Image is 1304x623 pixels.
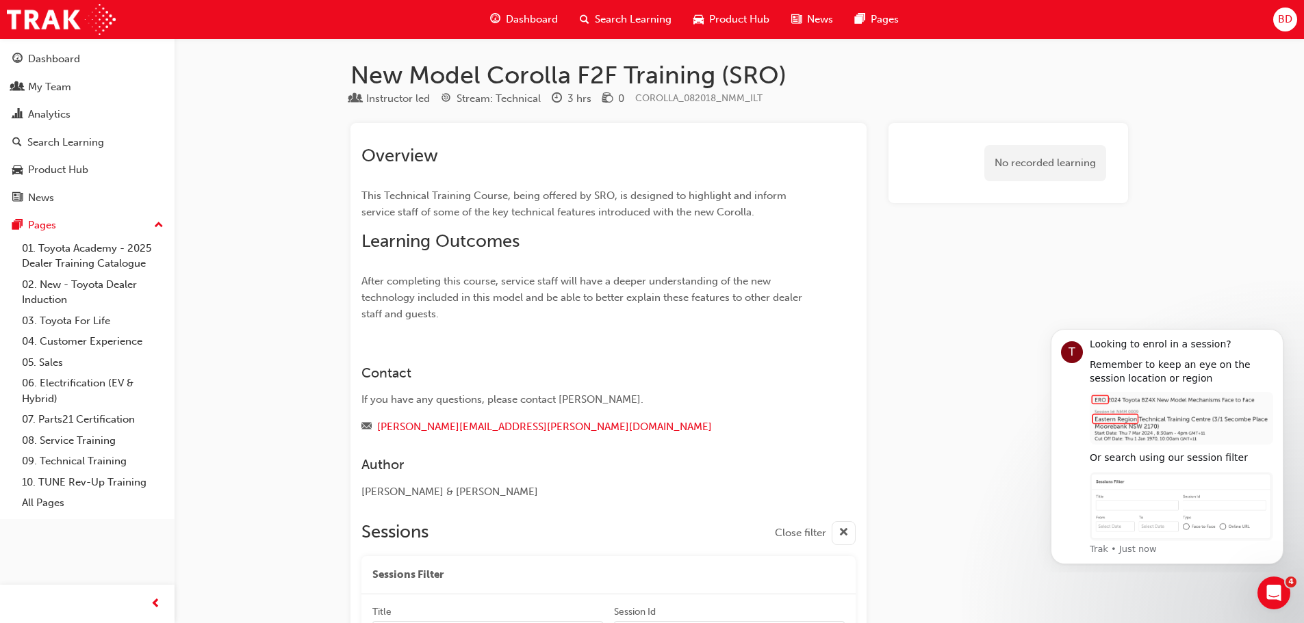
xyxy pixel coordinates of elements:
[1286,576,1296,587] span: 4
[457,91,541,107] div: Stream: Technical
[12,137,22,149] span: search-icon
[361,521,429,545] h2: Sessions
[441,90,541,107] div: Stream
[5,75,169,100] a: My Team
[984,145,1106,181] div: No recorded learning
[506,12,558,27] span: Dashboard
[5,47,169,72] a: Dashboard
[1030,317,1304,572] iframe: Intercom notifications message
[361,457,806,473] h3: Author
[16,451,169,472] a: 09. Technical Training
[839,525,849,542] span: cross-icon
[16,331,169,352] a: 04. Customer Experience
[361,275,805,320] span: After completing this course, service staff will have a deeper understanding of the new technolog...
[693,11,704,28] span: car-icon
[807,12,833,27] span: News
[16,310,169,332] a: 03. Toyota For Life
[775,521,856,545] button: Close filter
[12,81,23,94] span: people-icon
[552,90,591,107] div: Duration
[28,190,54,206] div: News
[361,230,520,252] span: Learning Outcomes
[1257,576,1290,609] iframe: Intercom live chat
[1273,8,1297,31] button: BD
[16,409,169,430] a: 07. Parts21 Certification
[12,53,23,66] span: guage-icon
[7,4,116,35] img: Trak
[580,11,589,28] span: search-icon
[16,373,169,409] a: 06. Electrification (EV & Hybrid)
[5,157,169,183] a: Product Hub
[855,11,865,28] span: pages-icon
[569,5,682,34] a: search-iconSearch Learning
[635,92,763,104] span: Learning resource code
[490,11,500,28] span: guage-icon
[361,189,789,218] span: This Technical Training Course, being offered by SRO, is designed to highlight and inform service...
[350,93,361,105] span: learningResourceType_INSTRUCTOR_LED-icon
[791,11,802,28] span: news-icon
[361,365,806,381] h3: Contact
[479,5,569,34] a: guage-iconDashboard
[154,217,164,235] span: up-icon
[28,79,71,95] div: My Team
[5,130,169,155] a: Search Learning
[16,238,169,274] a: 01. Toyota Academy - 2025 Dealer Training Catalogue
[12,109,23,121] span: chart-icon
[372,567,444,583] span: Sessions Filter
[12,164,23,176] span: car-icon
[28,107,71,122] div: Analytics
[618,91,624,107] div: 0
[151,596,161,613] span: prev-icon
[350,90,430,107] div: Type
[372,605,392,619] div: Title
[361,392,806,408] div: If you have any questions, please contact [PERSON_NAME].
[602,93,613,105] span: money-icon
[614,605,656,619] div: Session Id
[602,90,624,107] div: Price
[12,220,23,232] span: pages-icon
[871,12,899,27] span: Pages
[5,102,169,127] a: Analytics
[552,93,562,105] span: clock-icon
[5,213,169,238] button: Pages
[567,91,591,107] div: 3 hrs
[844,5,910,34] a: pages-iconPages
[775,525,826,541] span: Close filter
[16,472,169,493] a: 10. TUNE Rev-Up Training
[709,12,769,27] span: Product Hub
[16,430,169,451] a: 08. Service Training
[441,93,451,105] span: target-icon
[5,185,169,211] a: News
[682,5,780,34] a: car-iconProduct Hub
[361,421,372,434] span: email-icon
[361,419,806,436] div: Email
[780,5,844,34] a: news-iconNews
[28,217,56,233] div: Pages
[5,44,169,213] button: DashboardMy TeamAnalyticsSearch LearningProduct HubNews
[361,145,438,166] span: Overview
[361,484,806,500] div: [PERSON_NAME] & [PERSON_NAME]
[366,91,430,107] div: Instructor led
[16,492,169,514] a: All Pages
[377,421,712,433] a: [PERSON_NAME][EMAIL_ADDRESS][PERSON_NAME][DOMAIN_NAME]
[28,51,80,67] div: Dashboard
[12,192,23,204] span: news-icon
[16,274,169,310] a: 02. New - Toyota Dealer Induction
[27,135,104,150] div: Search Learning
[1278,12,1292,27] span: BD
[16,352,169,373] a: 05. Sales
[28,162,88,178] div: Product Hub
[350,60,1128,90] h1: New Model Corolla F2F Training (SRO)
[595,12,672,27] span: Search Learning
